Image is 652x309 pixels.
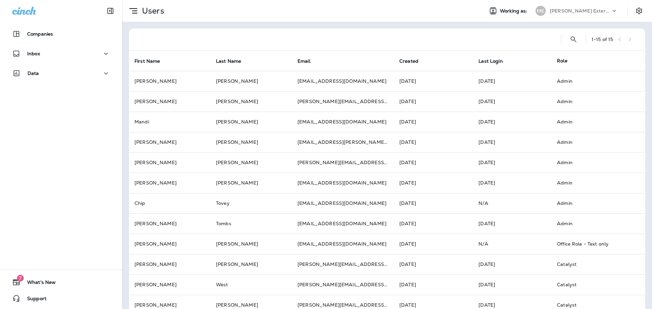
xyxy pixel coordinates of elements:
td: [PERSON_NAME] [129,132,211,152]
td: [PERSON_NAME] [129,274,211,295]
button: Companies [7,27,115,41]
span: Created [399,58,427,64]
td: Admin [551,91,634,112]
span: First Name [134,58,160,64]
td: [PERSON_NAME] [129,152,211,173]
td: [PERSON_NAME] [129,234,211,254]
td: [PERSON_NAME] [211,254,292,274]
span: Email [297,58,319,64]
td: [EMAIL_ADDRESS][DOMAIN_NAME] [292,71,394,91]
span: First Name [134,58,169,64]
td: [EMAIL_ADDRESS][DOMAIN_NAME] [292,213,394,234]
td: N/A [473,234,551,254]
button: Inbox [7,47,115,60]
button: Search Users [567,33,580,46]
td: Tovey [211,193,292,213]
span: Working as: [500,8,529,14]
button: 7What's New [7,275,115,289]
td: [DATE] [394,274,473,295]
td: [EMAIL_ADDRESS][DOMAIN_NAME] [292,234,394,254]
button: Settings [633,5,645,17]
td: [DATE] [394,254,473,274]
p: Users [139,6,164,16]
td: [DATE] [394,234,473,254]
td: [DATE] [473,274,551,295]
td: [DATE] [394,91,473,112]
td: [PERSON_NAME] [129,71,211,91]
td: [DATE] [473,152,551,173]
td: [DATE] [394,112,473,132]
td: [EMAIL_ADDRESS][DOMAIN_NAME] [292,193,394,213]
span: Created [399,58,418,64]
td: [PERSON_NAME] [211,234,292,254]
p: Companies [27,31,53,37]
td: [PERSON_NAME][EMAIL_ADDRESS][PERSON_NAME][DOMAIN_NAME] [292,152,394,173]
td: [DATE] [473,254,551,274]
td: [EMAIL_ADDRESS][PERSON_NAME][DOMAIN_NAME] [292,132,394,152]
td: [DATE] [394,132,473,152]
td: [PERSON_NAME][EMAIL_ADDRESS][DOMAIN_NAME] [292,91,394,112]
td: Admin [551,132,634,152]
td: [EMAIL_ADDRESS][DOMAIN_NAME] [292,112,394,132]
td: Admin [551,213,634,234]
span: What's New [20,279,56,288]
span: Role [557,58,567,64]
td: [PERSON_NAME] [211,71,292,91]
p: Inbox [27,51,40,56]
td: Admin [551,71,634,91]
td: [PERSON_NAME][EMAIL_ADDRESS][PERSON_NAME][DOMAIN_NAME] [292,254,394,274]
td: [PERSON_NAME] [129,254,211,274]
td: [PERSON_NAME] [211,173,292,193]
div: ME [536,6,546,16]
td: [DATE] [473,173,551,193]
span: Last Login [478,58,511,64]
span: Email [297,58,310,64]
span: Last Name [216,58,241,64]
td: West [211,274,292,295]
td: Office Role - Text only [551,234,634,254]
button: Support [7,292,115,305]
p: [PERSON_NAME] Exterminating [550,8,611,14]
td: Admin [551,173,634,193]
td: [DATE] [394,152,473,173]
button: Collapse Sidebar [101,4,120,18]
td: Catalyst [551,254,634,274]
p: Data [28,71,39,76]
td: [PERSON_NAME] [129,173,211,193]
span: Support [20,296,47,304]
td: [PERSON_NAME] [129,213,211,234]
td: [EMAIL_ADDRESS][DOMAIN_NAME] [292,173,394,193]
td: Admin [551,112,634,132]
td: Tombs [211,213,292,234]
td: [DATE] [394,71,473,91]
span: 7 [17,275,24,282]
div: 1 - 15 of 15 [592,37,613,42]
td: Admin [551,193,634,213]
span: Last Name [216,58,250,64]
td: [PERSON_NAME][EMAIL_ADDRESS][DOMAIN_NAME] [292,274,394,295]
td: Catalyst [551,274,634,295]
td: [DATE] [394,213,473,234]
td: [PERSON_NAME] [129,91,211,112]
td: [DATE] [473,213,551,234]
td: [PERSON_NAME] [211,132,292,152]
td: [DATE] [394,173,473,193]
td: [DATE] [473,91,551,112]
td: [PERSON_NAME] [211,91,292,112]
td: [PERSON_NAME] [211,152,292,173]
td: [DATE] [473,132,551,152]
td: [DATE] [473,112,551,132]
button: Data [7,66,115,80]
td: Chip [129,193,211,213]
span: Last Login [478,58,503,64]
td: N/A [473,193,551,213]
td: [PERSON_NAME] [211,112,292,132]
td: [DATE] [394,193,473,213]
td: [DATE] [473,71,551,91]
td: Admin [551,152,634,173]
td: Mandi [129,112,211,132]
